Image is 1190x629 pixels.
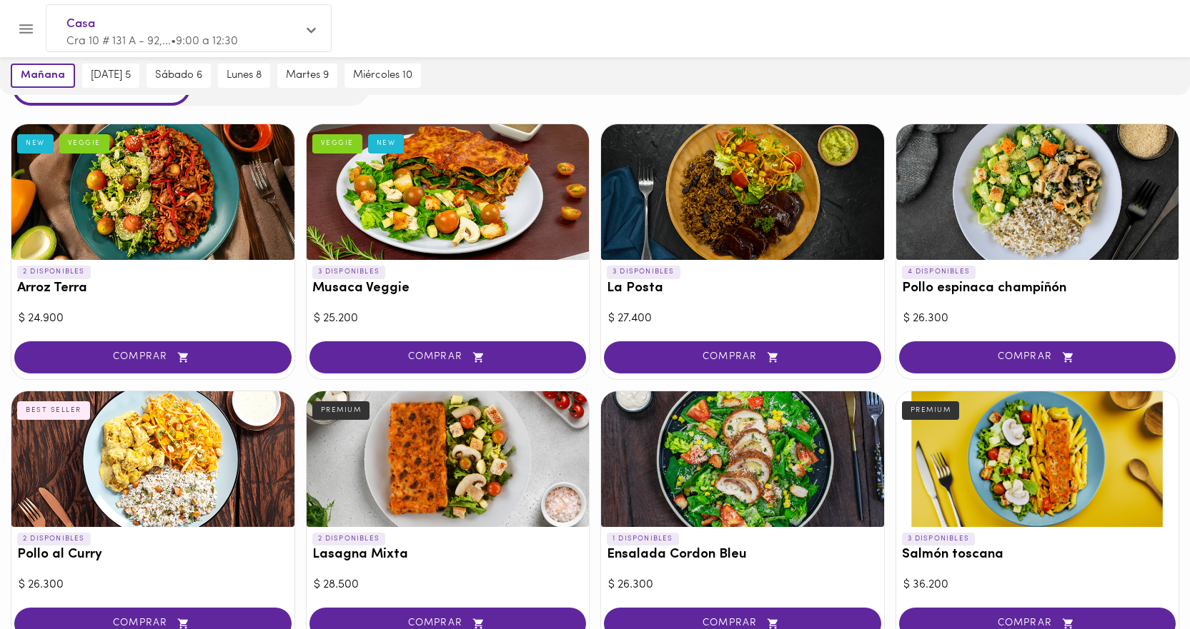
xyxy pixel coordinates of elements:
[608,311,877,327] div: $ 27.400
[902,266,976,278] p: 4 DISPONIBLES
[147,64,211,88] button: sábado 6
[312,266,386,278] p: 3 DISPONIBLES
[91,69,131,82] span: [DATE] 5
[312,134,362,153] div: VEGGIE
[155,69,202,82] span: sábado 6
[622,351,863,363] span: COMPRAR
[17,548,289,563] h3: Pollo al Curry
[32,351,274,363] span: COMPRAR
[17,266,91,278] p: 2 DISPONIBLES
[601,391,884,527] div: Ensalada Cordon Bleu
[368,134,405,153] div: NEW
[286,69,329,82] span: martes 9
[896,391,1179,527] div: Salmón toscana
[312,401,370,420] div: PREMIUM
[607,281,878,296] h3: La Posta
[314,311,582,327] div: $ 25.200
[11,124,294,260] div: Arroz Terra
[896,124,1179,260] div: Pollo espinaca champiñón
[327,351,569,363] span: COMPRAR
[899,341,1176,373] button: COMPRAR
[17,281,289,296] h3: Arroz Terra
[902,533,976,545] p: 3 DISPONIBLES
[14,341,292,373] button: COMPRAR
[1107,546,1176,615] iframe: Messagebird Livechat Widget
[19,577,287,593] div: $ 26.300
[312,281,584,296] h3: Musaca Veggie
[9,11,44,46] button: Menu
[608,577,877,593] div: $ 26.300
[11,391,294,527] div: Pollo al Curry
[604,341,881,373] button: COMPRAR
[11,64,75,88] button: mañana
[19,311,287,327] div: $ 24.900
[353,69,412,82] span: miércoles 10
[277,64,337,88] button: martes 9
[903,577,1172,593] div: $ 36.200
[314,577,582,593] div: $ 28.500
[17,533,91,545] p: 2 DISPONIBLES
[307,391,590,527] div: Lasagna Mixta
[607,548,878,563] h3: Ensalada Cordon Bleu
[902,281,1174,296] h3: Pollo espinaca champiñón
[218,64,270,88] button: lunes 8
[607,266,680,278] p: 3 DISPONIBLES
[601,124,884,260] div: La Posta
[607,533,679,545] p: 1 DISPONIBLES
[82,64,139,88] button: [DATE] 5
[17,134,54,153] div: NEW
[903,311,1172,327] div: $ 26.300
[66,15,297,34] span: Casa
[902,401,960,420] div: PREMIUM
[307,124,590,260] div: Musaca Veggie
[312,533,386,545] p: 2 DISPONIBLES
[344,64,421,88] button: miércoles 10
[17,401,90,420] div: BEST SELLER
[227,69,262,82] span: lunes 8
[21,69,65,82] span: mañana
[66,36,238,47] span: Cra 10 # 131 A - 92,... • 9:00 a 12:30
[917,351,1159,363] span: COMPRAR
[59,134,109,153] div: VEGGIE
[312,548,584,563] h3: Lasagna Mixta
[902,548,1174,563] h3: Salmón toscana
[309,341,587,373] button: COMPRAR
